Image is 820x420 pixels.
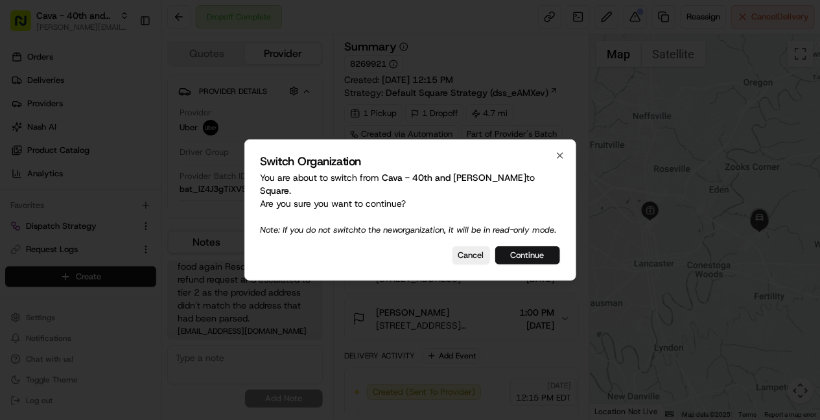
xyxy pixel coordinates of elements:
[495,246,560,264] button: Continue
[91,71,157,81] a: Powered byPylon
[261,224,557,235] span: Note: If you do not switch to the new organization, it will be in read-only mode.
[129,71,157,81] span: Pylon
[261,156,560,167] h2: Switch Organization
[261,171,560,236] p: You are about to switch from to . Are you sure you want to continue?
[452,246,490,264] button: Cancel
[261,185,290,196] span: Square
[382,172,527,183] span: Cava - 40th and [PERSON_NAME]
